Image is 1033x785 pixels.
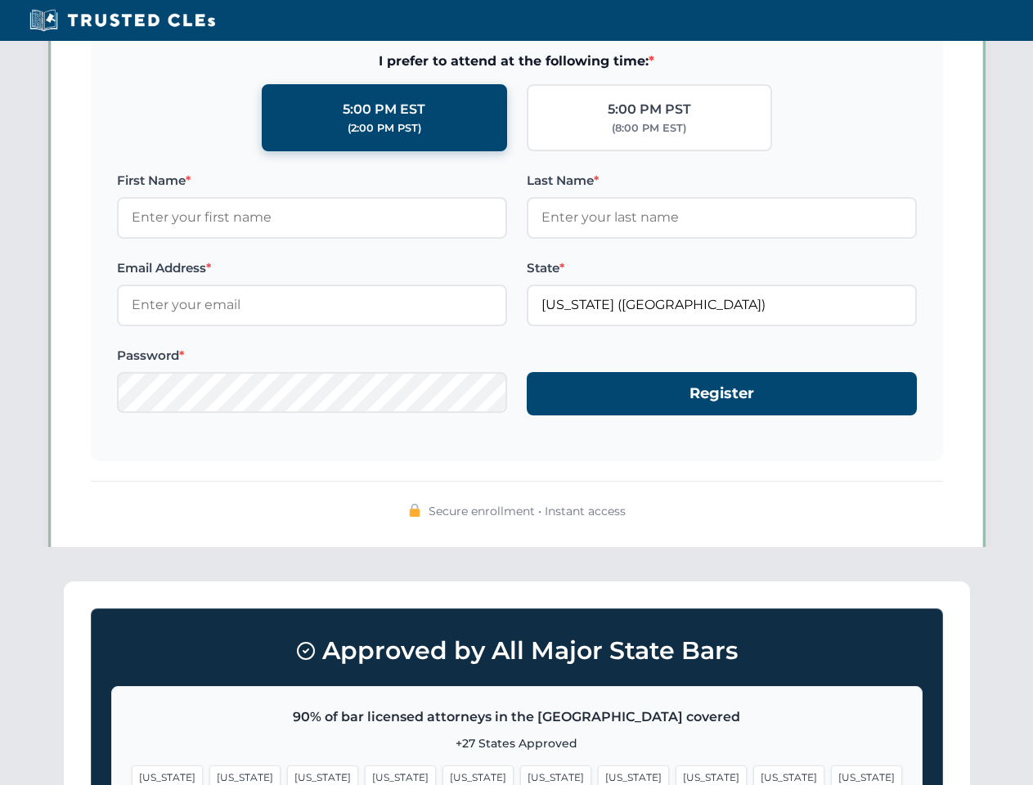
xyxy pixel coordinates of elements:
[117,171,507,191] label: First Name
[348,120,421,137] div: (2:00 PM PST)
[343,99,425,120] div: 5:00 PM EST
[117,197,507,238] input: Enter your first name
[408,504,421,517] img: 🔒
[527,171,917,191] label: Last Name
[117,346,507,366] label: Password
[132,706,902,728] p: 90% of bar licensed attorneys in the [GEOGRAPHIC_DATA] covered
[527,372,917,415] button: Register
[25,8,220,33] img: Trusted CLEs
[117,51,917,72] span: I prefer to attend at the following time:
[111,629,923,673] h3: Approved by All Major State Bars
[608,99,691,120] div: 5:00 PM PST
[117,258,507,278] label: Email Address
[117,285,507,325] input: Enter your email
[429,502,626,520] span: Secure enrollment • Instant access
[527,197,917,238] input: Enter your last name
[132,734,902,752] p: +27 States Approved
[527,285,917,325] input: Florida (FL)
[612,120,686,137] div: (8:00 PM EST)
[527,258,917,278] label: State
